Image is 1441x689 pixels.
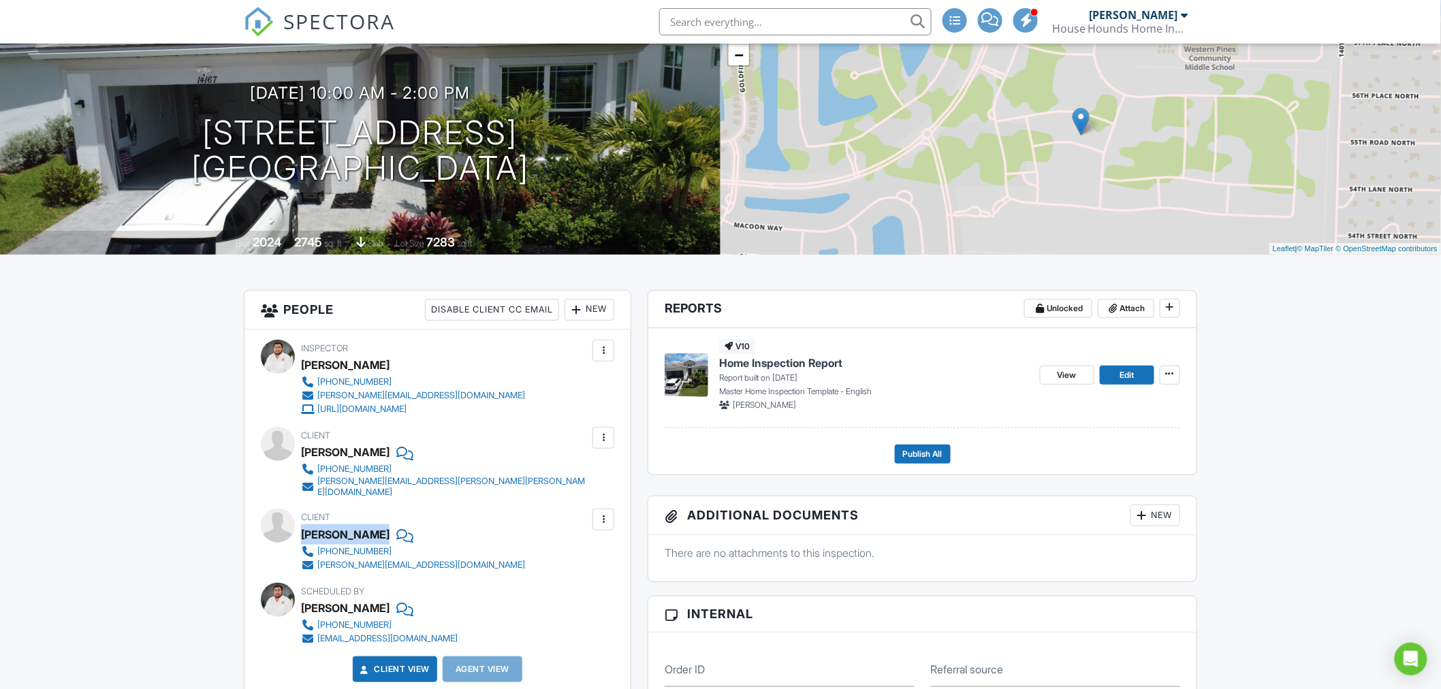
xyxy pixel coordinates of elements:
[317,620,392,630] div: [PHONE_NUMBER]
[294,235,322,249] div: 2745
[244,7,274,37] img: The Best Home Inspection Software - Spectora
[301,512,330,522] span: Client
[301,355,390,375] div: [PERSON_NAME]
[931,662,1004,677] label: Referral source
[729,45,749,65] a: Zoom out
[1336,244,1438,253] a: © OpenStreetMap contributors
[317,560,525,571] div: [PERSON_NAME][EMAIL_ADDRESS][DOMAIN_NAME]
[1395,643,1427,675] div: Open Intercom Messenger
[301,442,390,462] div: [PERSON_NAME]
[317,633,458,644] div: [EMAIL_ADDRESS][DOMAIN_NAME]
[665,545,1180,560] p: There are no attachments to this inspection.
[301,343,348,353] span: Inspector
[301,430,330,440] span: Client
[425,299,559,321] div: Disable Client CC Email
[191,115,529,187] h1: [STREET_ADDRESS] [GEOGRAPHIC_DATA]
[301,632,458,645] a: [EMAIL_ADDRESS][DOMAIN_NAME]
[301,389,525,402] a: [PERSON_NAME][EMAIL_ADDRESS][DOMAIN_NAME]
[1297,244,1334,253] a: © MapTiler
[301,586,364,596] span: Scheduled By
[236,238,251,249] span: Built
[426,235,455,249] div: 7283
[301,375,525,389] a: [PHONE_NUMBER]
[301,476,589,498] a: [PERSON_NAME][EMAIL_ADDRESS][PERSON_NAME][PERSON_NAME][DOMAIN_NAME]
[317,464,392,475] div: [PHONE_NUMBER]
[659,8,932,35] input: Search everything...
[301,558,525,572] a: [PERSON_NAME][EMAIL_ADDRESS][DOMAIN_NAME]
[301,402,525,416] a: [URL][DOMAIN_NAME]
[457,238,474,249] span: sq.ft.
[244,18,395,47] a: SPECTORA
[253,235,281,249] div: 2024
[665,662,705,677] label: Order ID
[317,376,392,387] div: [PHONE_NUMBER]
[1130,504,1180,526] div: New
[317,546,392,557] div: [PHONE_NUMBER]
[324,238,343,249] span: sq. ft.
[396,238,424,249] span: Lot Size
[358,662,430,676] a: Client View
[565,299,614,321] div: New
[301,462,589,476] a: [PHONE_NUMBER]
[368,238,383,249] span: slab
[317,390,525,401] div: [PERSON_NAME][EMAIL_ADDRESS][DOMAIN_NAME]
[648,496,1197,535] h3: Additional Documents
[301,524,390,545] div: [PERSON_NAME]
[1052,22,1188,35] div: House Hounds Home Inspections LLC
[317,476,589,498] div: [PERSON_NAME][EMAIL_ADDRESS][PERSON_NAME][PERSON_NAME][DOMAIN_NAME]
[283,7,395,35] span: SPECTORA
[301,545,525,558] a: [PHONE_NUMBER]
[1269,243,1441,255] div: |
[301,598,390,618] div: [PERSON_NAME]
[1273,244,1295,253] a: Leaflet
[648,596,1197,632] h3: Internal
[244,291,631,330] h3: People
[251,84,471,102] h3: [DATE] 10:00 am - 2:00 pm
[317,404,407,415] div: [URL][DOMAIN_NAME]
[1090,8,1178,22] div: [PERSON_NAME]
[301,618,458,632] a: [PHONE_NUMBER]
